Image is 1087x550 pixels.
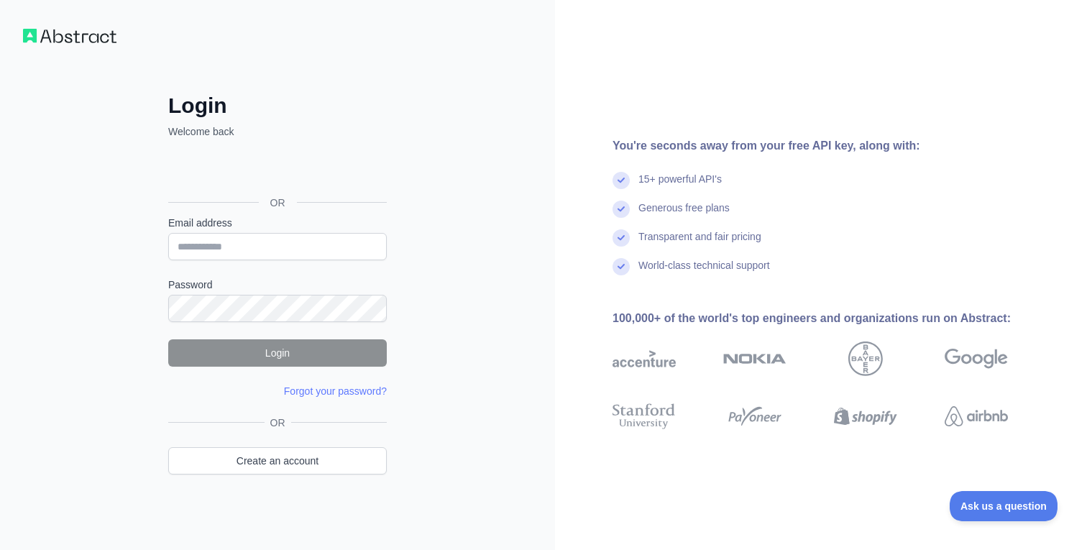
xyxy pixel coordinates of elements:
div: Generous free plans [638,201,730,229]
div: 100,000+ of the world's top engineers and organizations run on Abstract: [613,310,1054,327]
img: check mark [613,229,630,247]
img: airbnb [945,400,1008,432]
div: World-class technical support [638,258,770,287]
p: Welcome back [168,124,387,139]
button: Login [168,339,387,367]
h2: Login [168,93,387,119]
div: Transparent and fair pricing [638,229,761,258]
div: You're seconds away from your free API key, along with: [613,137,1054,155]
a: Forgot your password? [284,385,387,397]
img: payoneer [723,400,786,432]
img: stanford university [613,400,676,432]
img: google [945,342,1008,376]
div: 15+ powerful API's [638,172,722,201]
img: check mark [613,172,630,189]
label: Password [168,278,387,292]
img: accenture [613,342,676,376]
img: check mark [613,258,630,275]
iframe: Toggle Customer Support [950,491,1058,521]
span: OR [265,416,291,430]
img: check mark [613,201,630,218]
span: OR [259,196,297,210]
img: nokia [723,342,786,376]
img: bayer [848,342,883,376]
a: Create an account [168,447,387,475]
iframe: Кнопка "Войти с аккаунтом Google" [161,155,391,186]
img: Workflow [23,29,116,43]
label: Email address [168,216,387,230]
img: shopify [834,400,897,432]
